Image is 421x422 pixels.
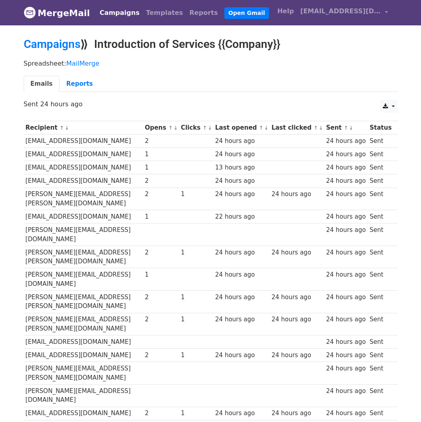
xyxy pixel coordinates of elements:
[24,121,143,134] th: Recipient
[271,293,322,302] div: 24 hours ago
[215,212,267,221] div: 22 hours ago
[326,315,366,324] div: 24 hours ago
[24,100,398,108] p: Sent 24 hours ago
[213,121,269,134] th: Last opened
[326,364,366,373] div: 24 hours ago
[24,335,143,349] td: [EMAIL_ADDRESS][DOMAIN_NAME]
[326,270,366,279] div: 24 hours ago
[215,293,267,302] div: 24 hours ago
[368,246,393,268] td: Sent
[264,125,269,131] a: ↓
[65,125,69,131] a: ↓
[274,3,297,19] a: Help
[215,315,267,324] div: 24 hours ago
[145,315,177,324] div: 2
[324,121,368,134] th: Sent
[368,335,393,349] td: Sent
[24,4,90,21] a: MergeMail
[326,137,366,146] div: 24 hours ago
[271,248,322,257] div: 24 hours ago
[60,76,100,92] a: Reports
[145,212,177,221] div: 1
[368,362,393,385] td: Sent
[368,268,393,291] td: Sent
[215,248,267,257] div: 24 hours ago
[145,270,177,279] div: 1
[24,362,143,385] td: [PERSON_NAME][EMAIL_ADDRESS][PERSON_NAME][DOMAIN_NAME]
[181,293,212,302] div: 1
[203,125,207,131] a: ↑
[326,351,366,360] div: 24 hours ago
[368,161,393,174] td: Sent
[24,223,143,246] td: [PERSON_NAME][EMAIL_ADDRESS][DOMAIN_NAME]
[60,125,64,131] a: ↑
[173,125,178,131] a: ↓
[271,315,322,324] div: 24 hours ago
[368,121,393,134] th: Status
[215,150,267,159] div: 24 hours ago
[368,313,393,335] td: Sent
[24,59,398,68] p: Spreadsheet:
[368,134,393,148] td: Sent
[181,315,212,324] div: 1
[326,190,366,199] div: 24 hours ago
[186,5,221,21] a: Reports
[145,351,177,360] div: 2
[368,148,393,161] td: Sent
[368,349,393,362] td: Sent
[145,137,177,146] div: 2
[297,3,391,22] a: [EMAIL_ADDRESS][DOMAIN_NAME]
[24,161,143,174] td: [EMAIL_ADDRESS][DOMAIN_NAME]
[97,5,143,21] a: Campaigns
[145,190,177,199] div: 2
[24,174,143,188] td: [EMAIL_ADDRESS][DOMAIN_NAME]
[368,407,393,420] td: Sent
[368,174,393,188] td: Sent
[368,210,393,223] td: Sent
[259,125,263,131] a: ↑
[368,385,393,407] td: Sent
[326,150,366,159] div: 24 hours ago
[24,313,143,335] td: [PERSON_NAME][EMAIL_ADDRESS][PERSON_NAME][DOMAIN_NAME]
[215,137,267,146] div: 24 hours ago
[24,246,143,268] td: [PERSON_NAME][EMAIL_ADDRESS][PERSON_NAME][DOMAIN_NAME]
[326,293,366,302] div: 24 hours ago
[326,337,366,347] div: 24 hours ago
[24,76,60,92] a: Emails
[24,210,143,223] td: [EMAIL_ADDRESS][DOMAIN_NAME]
[326,387,366,396] div: 24 hours ago
[24,134,143,148] td: [EMAIL_ADDRESS][DOMAIN_NAME]
[368,188,393,210] td: Sent
[368,291,393,313] td: Sent
[326,176,366,186] div: 24 hours ago
[181,351,212,360] div: 1
[300,6,381,16] span: [EMAIL_ADDRESS][DOMAIN_NAME]
[143,121,179,134] th: Opens
[326,225,366,235] div: 24 hours ago
[271,190,322,199] div: 24 hours ago
[145,409,177,418] div: 2
[344,125,348,131] a: ↑
[181,409,212,418] div: 1
[145,163,177,172] div: 1
[326,248,366,257] div: 24 hours ago
[271,409,322,418] div: 24 hours ago
[271,351,322,360] div: 24 hours ago
[24,148,143,161] td: [EMAIL_ADDRESS][DOMAIN_NAME]
[24,385,143,407] td: [PERSON_NAME][EMAIL_ADDRESS][DOMAIN_NAME]
[215,270,267,279] div: 24 hours ago
[145,293,177,302] div: 2
[145,248,177,257] div: 2
[326,212,366,221] div: 24 hours ago
[179,121,213,134] th: Clicks
[215,163,267,172] div: 13 hours ago
[326,163,366,172] div: 24 hours ago
[269,121,324,134] th: Last clicked
[66,60,99,67] a: MailMerge
[208,125,212,131] a: ↓
[215,409,267,418] div: 24 hours ago
[224,7,269,19] a: Open Gmail
[24,268,143,291] td: [PERSON_NAME][EMAIL_ADDRESS][DOMAIN_NAME]
[368,223,393,246] td: Sent
[349,125,353,131] a: ↓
